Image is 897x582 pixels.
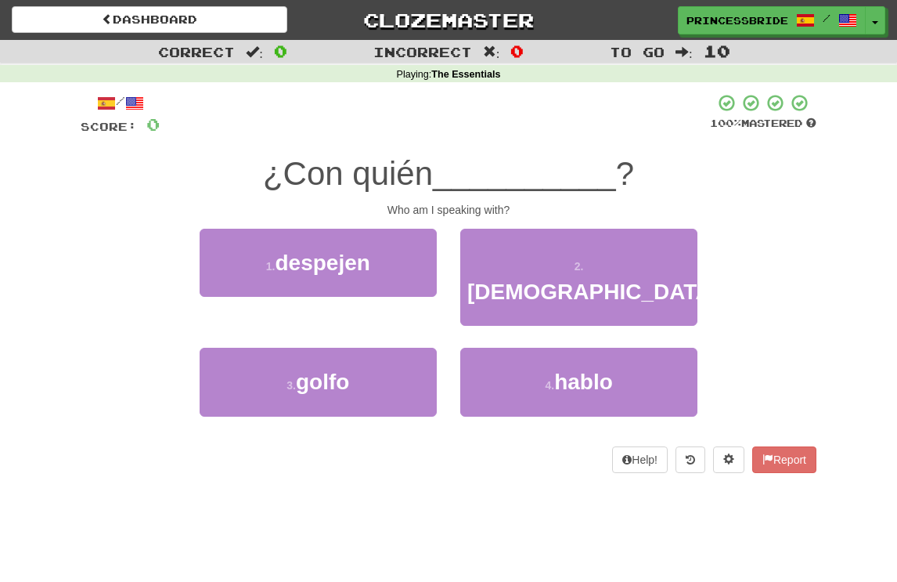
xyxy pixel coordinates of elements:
[373,44,472,60] span: Incorrect
[678,6,866,34] a: princessbride /
[545,379,554,392] small: 4 .
[296,370,349,394] span: golfo
[81,120,137,133] span: Score:
[752,446,816,473] button: Report
[158,44,235,60] span: Correct
[710,117,816,131] div: Mastered
[81,202,816,218] div: Who am I speaking with?
[246,45,263,59] span: :
[263,155,433,192] span: ¿Con quién
[12,6,287,33] a: Dashboard
[467,280,719,304] span: [DEMOGRAPHIC_DATA]
[554,370,613,394] span: hablo
[275,251,369,275] span: despejen
[704,42,730,60] span: 10
[433,155,616,192] span: __________
[81,93,160,113] div: /
[460,348,697,416] button: 4.hablo
[575,260,584,273] small: 2 .
[612,446,668,473] button: Help!
[483,45,500,59] span: :
[146,114,160,134] span: 0
[616,155,634,192] span: ?
[460,229,697,327] button: 2.[DEMOGRAPHIC_DATA]
[200,348,437,416] button: 3.golfo
[675,446,705,473] button: Round history (alt+y)
[431,69,500,80] strong: The Essentials
[200,229,437,297] button: 1.despejen
[610,44,665,60] span: To go
[686,13,788,27] span: princessbride
[510,42,524,60] span: 0
[823,13,830,23] span: /
[266,260,276,273] small: 1 .
[675,45,693,59] span: :
[286,379,296,392] small: 3 .
[274,42,287,60] span: 0
[311,6,586,34] a: Clozemaster
[710,117,741,129] span: 100 %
